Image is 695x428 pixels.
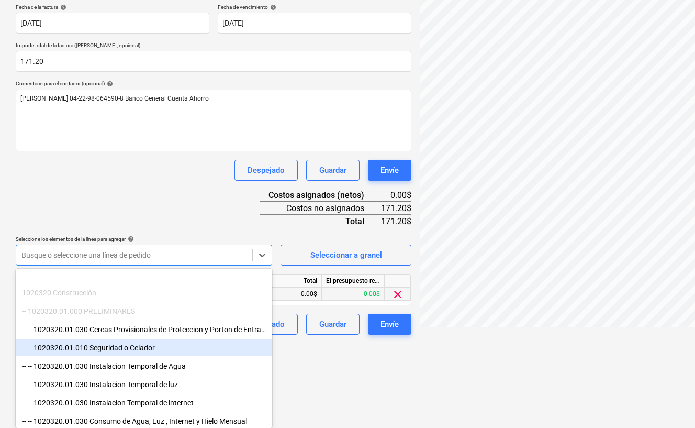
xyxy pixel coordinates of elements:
[16,51,411,72] input: Importe total de la factura (coste neto, opcional)
[322,288,385,301] div: 0.00$
[16,376,272,393] div: -- -- 1020320.01.030 Instalacion Temporal de luz
[16,42,411,51] p: Importe total de la factura ([PERSON_NAME], opcional)
[16,80,411,87] div: Comentario para el contador (opcional)
[380,317,399,331] div: Envíe
[259,275,322,288] div: Total
[306,314,360,335] button: Guardar
[16,266,272,283] div: ------------------------------
[380,163,399,177] div: Envíe
[16,4,209,10] div: Fecha de la factura
[381,215,411,227] div: 171.20$
[310,248,382,262] div: Seleccionar a granel
[319,163,346,177] div: Guardar
[58,4,66,10] span: help
[268,4,276,10] span: help
[391,288,404,301] span: clear
[16,339,272,356] div: -- -- 1020320.01.010 Seguridad o Celador
[260,215,381,227] div: Total
[20,95,209,102] span: [PERSON_NAME] 04-22-98-064590-8 Banco General Cuenta Ahorro
[16,321,272,338] div: -- -- 1020320.01.030 Cercas Provisionales de Proteccion y Porton de Entrada
[281,245,411,266] button: Seleccionar a granel
[259,288,322,301] div: 0.00$
[16,236,272,243] div: Seleccione los elementos de la línea para agregar
[16,303,272,320] div: -- 1020320.01.000 PRELIMINARES
[368,314,411,335] button: Envíe
[322,275,385,288] div: El presupuesto revisado que queda
[16,13,209,34] input: Fecha de factura no especificada
[381,202,411,215] div: 171.20$
[306,160,360,181] button: Guardar
[126,236,134,242] span: help
[16,358,272,375] div: -- -- 1020320.01.030 Instalacion Temporal de Agua
[260,202,381,215] div: Costos no asignados
[248,163,285,177] div: Despejado
[319,317,346,331] div: Guardar
[218,4,411,10] div: Fecha de vencimiento
[16,284,272,301] div: 1020320 Construcción
[381,189,411,202] div: 0.00$
[218,13,411,34] input: Fecha de vencimiento no especificada
[260,189,381,202] div: Costos asignados (netos)
[368,160,411,181] button: Envíe
[105,81,113,87] span: help
[234,160,298,181] button: Despejado
[16,394,272,411] div: -- -- 1020320.01.030 Instalacion Temporal de internet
